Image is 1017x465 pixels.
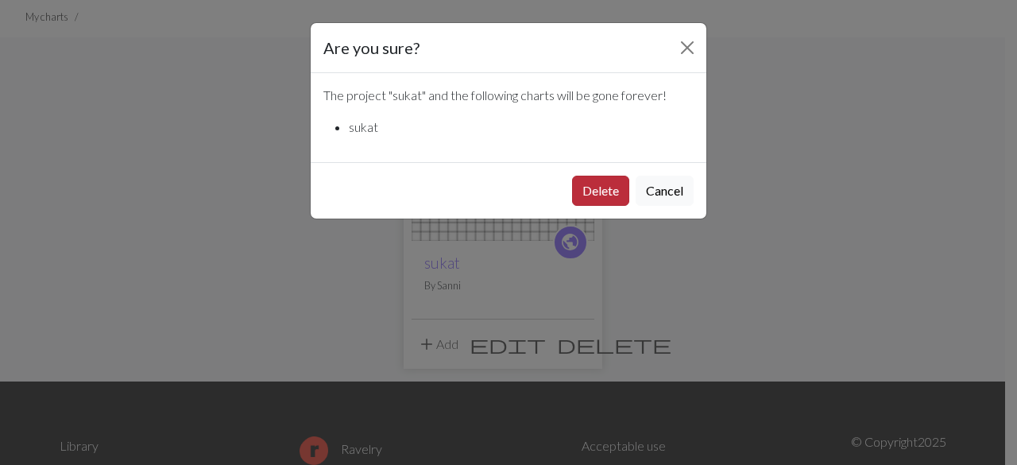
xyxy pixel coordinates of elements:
li: sukat [349,118,694,137]
button: Delete [572,176,629,206]
button: Cancel [636,176,694,206]
h5: Are you sure? [323,36,420,60]
button: Close [675,35,700,60]
p: The project " sukat " and the following charts will be gone forever! [323,86,694,105]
